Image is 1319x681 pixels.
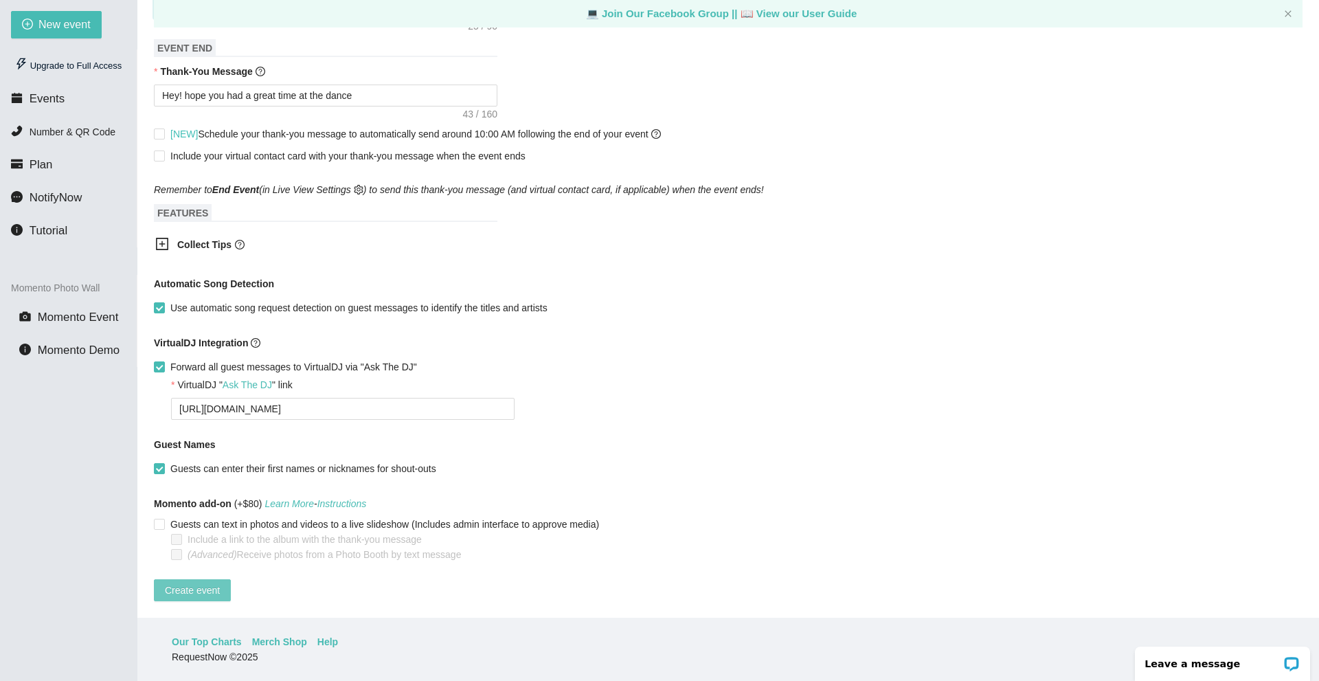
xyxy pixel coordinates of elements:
[11,191,23,203] span: message
[188,549,237,560] i: (Advanced)
[11,92,23,104] span: calendar
[15,58,27,70] span: thunderbolt
[586,8,599,19] span: laptop
[154,579,231,601] button: Create event
[182,532,427,547] span: Include a link to the album with the thank-you message
[170,129,198,139] span: [NEW]
[160,66,252,77] b: Thank-You Message
[38,311,119,324] span: Momento Event
[223,379,272,390] a: Ask The DJ
[154,337,248,348] b: VirtualDJ Integration
[22,19,33,32] span: plus-circle
[170,129,661,139] span: Schedule your thank-you message to automatically send around 10:00 AM following the end of your e...
[30,158,53,171] span: Plan
[741,8,857,19] a: laptop View our User Guide
[38,16,91,33] span: New event
[154,496,366,511] span: (+$80)
[11,52,126,80] div: Upgrade to Full Access
[154,204,212,222] span: FEATURES
[154,184,764,195] i: Remember to (in Live View Settings ) to send this thank-you message (and virtual contact card, if...
[741,8,754,19] span: laptop
[30,92,65,105] span: Events
[165,461,442,476] span: Guests can enter their first names or nicknames for shout-outs
[1126,638,1319,681] iframe: LiveChat chat widget
[154,276,274,291] b: Automatic Song Detection
[165,359,422,375] span: Forward all guest messages to VirtualDJ via "Ask The DJ"
[30,224,67,237] span: Tutorial
[317,498,367,509] a: Instructions
[177,239,232,250] b: Collect Tips
[586,8,741,19] a: laptop Join Our Facebook Group ||
[1284,10,1292,18] span: close
[170,150,526,161] span: Include your virtual contact card with your thank-you message when the event ends
[172,649,1281,665] div: RequestNow © 2025
[172,634,242,649] a: Our Top Charts
[11,125,23,137] span: phone
[30,126,115,137] span: Number & QR Code
[165,300,553,315] span: Use automatic song request detection on guest messages to identify the titles and artists
[165,517,605,532] span: Guests can text in photos and videos to a live slideshow (Includes admin interface to approve media)
[354,185,363,194] span: setting
[264,498,366,509] i: -
[256,67,265,76] span: question-circle
[171,398,515,420] textarea: [URL][DOMAIN_NAME]
[11,224,23,236] span: info-circle
[165,583,220,598] span: Create event
[252,634,307,649] a: Merch Shop
[317,634,338,649] a: Help
[154,39,216,57] span: EVENT END
[182,547,466,562] span: Receive photos from a Photo Booth by text message
[651,129,661,139] span: question-circle
[212,184,259,195] b: End Event
[154,85,497,107] textarea: Hey! hope you had a great time at the dance
[19,311,31,322] span: camera
[1284,10,1292,19] button: close
[19,344,31,355] span: info-circle
[154,498,232,509] b: Momento add-on
[251,338,260,348] span: question-circle
[30,191,82,204] span: NotifyNow
[177,377,292,392] div: VirtualDJ " " link
[11,158,23,170] span: credit-card
[235,240,245,249] span: question-circle
[144,229,488,263] div: Collect Tipsquestion-circle
[264,498,314,509] a: Learn More
[154,439,215,450] b: Guest Names
[11,11,102,38] button: plus-circleNew event
[155,237,169,251] span: plus-square
[38,344,120,357] span: Momento Demo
